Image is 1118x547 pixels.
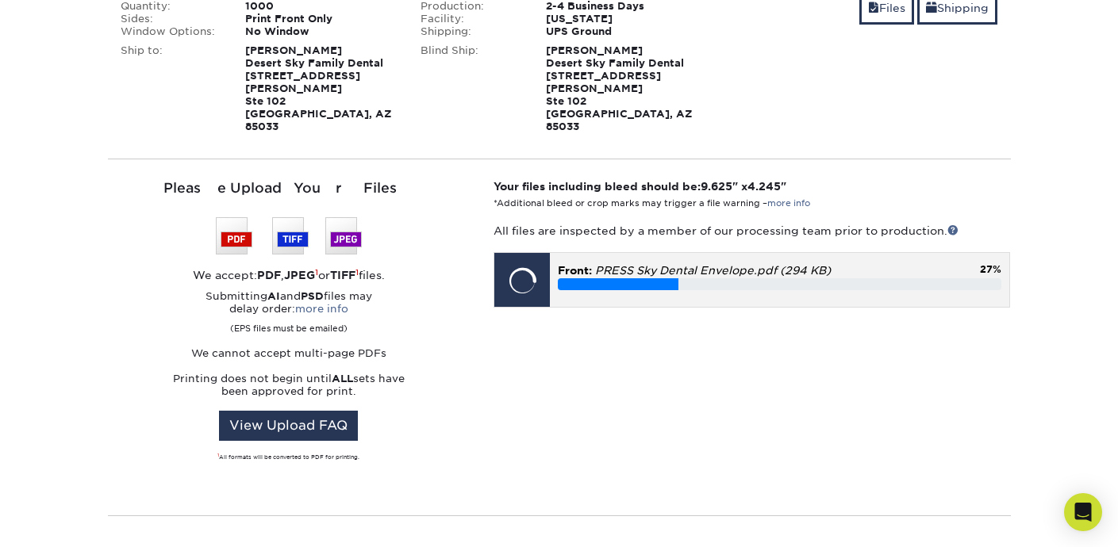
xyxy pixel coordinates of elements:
div: Open Intercom Messenger [1064,493,1102,531]
small: (EPS files must be emailed) [230,316,348,335]
img: We accept: PSD, TIFF, or JPEG (JPG) [216,217,362,254]
p: Printing does not begin until sets have been approved for print. [108,373,471,398]
p: Submitting and files may delay order: [108,290,471,335]
div: Shipping: [409,25,534,38]
iframe: Google Customer Reviews [4,499,135,541]
div: Please Upload Your Files [108,178,471,199]
sup: 1 [217,453,219,457]
div: Print Front Only [233,13,409,25]
span: files [868,2,879,14]
div: All formats will be converted to PDF for printing. [108,453,471,461]
strong: JPEG [284,269,315,281]
small: *Additional bleed or crop marks may trigger a file warning – [494,198,810,208]
em: PRESS Sky Dental Envelope.pdf (294 KB) [595,264,831,277]
div: Facility: [409,13,534,25]
span: 4.245 [747,180,781,193]
a: more info [767,198,810,208]
div: Ship to: [109,44,234,133]
a: more info [295,303,348,315]
div: Window Options: [109,25,234,38]
a: View Upload FAQ [219,411,358,441]
strong: Your files including bleed should be: " x " [494,180,786,193]
strong: ALL [332,373,353,384]
p: We cannot accept multi-page PDFs [108,347,471,360]
strong: [PERSON_NAME] Desert Sky Family Dental [STREET_ADDRESS][PERSON_NAME] Ste 102 [GEOGRAPHIC_DATA], A... [546,44,693,132]
span: 9.625 [701,180,732,193]
strong: PDF [257,269,281,281]
p: All files are inspected by a member of our processing team prior to production. [494,223,1010,239]
div: Blind Ship: [409,44,534,133]
div: UPS Ground [534,25,709,38]
strong: [PERSON_NAME] Desert Sky Family Dental [STREET_ADDRESS][PERSON_NAME] Ste 102 [GEOGRAPHIC_DATA], A... [245,44,392,132]
sup: 1 [355,267,359,277]
span: Front: [558,264,592,277]
div: [US_STATE] [534,13,709,25]
sup: 1 [315,267,318,277]
strong: TIFF [330,269,355,281]
div: Sides: [109,13,234,25]
strong: AI [267,290,280,302]
strong: PSD [301,290,324,302]
span: shipping [926,2,937,14]
div: No Window [233,25,409,38]
div: We accept: , or files. [108,267,471,283]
